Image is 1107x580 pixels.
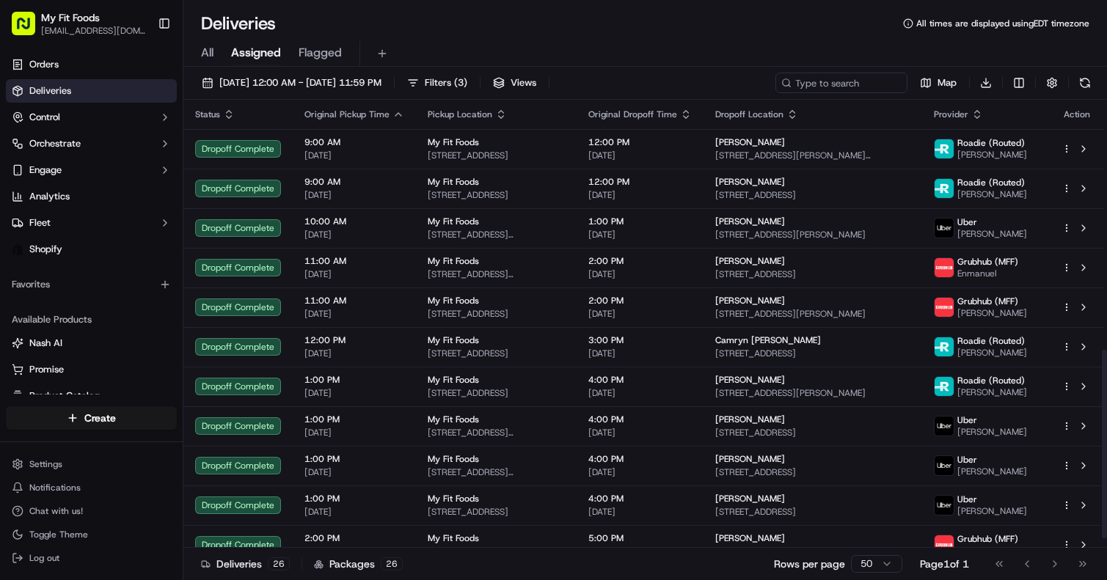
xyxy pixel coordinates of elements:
[957,375,1025,386] span: Roadie (Routed)
[41,25,146,37] button: [EMAIL_ADDRESS][DOMAIN_NAME]
[6,358,177,381] button: Promise
[428,334,479,346] span: My Fit Foods
[304,216,404,227] span: 10:00 AM
[588,493,692,504] span: 4:00 PM
[428,229,565,241] span: [STREET_ADDRESS][PERSON_NAME]
[588,334,692,346] span: 3:00 PM
[231,44,281,62] span: Assigned
[12,363,171,376] a: Promise
[201,12,276,35] h1: Deliveries
[935,416,954,436] img: uber-new-logo.jpeg
[715,229,910,241] span: [STREET_ADDRESS][PERSON_NAME]
[29,190,70,203] span: Analytics
[511,76,536,89] span: Views
[29,216,51,230] span: Fleet
[29,58,59,71] span: Orders
[304,150,404,161] span: [DATE]
[29,164,62,177] span: Engage
[715,150,910,161] span: [STREET_ADDRESS][PERSON_NAME][PERSON_NAME]
[29,505,83,517] span: Chat with us!
[715,387,910,399] span: [STREET_ADDRESS][PERSON_NAME]
[201,44,213,62] span: All
[935,298,954,317] img: 5e692f75ce7d37001a5d71f1
[454,76,467,89] span: ( 3 )
[195,109,220,120] span: Status
[957,505,1027,517] span: [PERSON_NAME]
[588,387,692,399] span: [DATE]
[6,53,177,76] a: Orders
[588,546,692,557] span: [DATE]
[935,139,954,158] img: roadie-logo-v2.jpg
[6,238,177,261] a: Shopify
[381,557,403,570] div: 26
[957,533,1018,545] span: Grubhub (MFF)
[957,454,977,466] span: Uber
[428,546,565,557] span: [STREET_ADDRESS][PERSON_NAME]
[588,109,677,120] span: Original Dropoff Time
[957,177,1025,188] span: Roadie (Routed)
[957,493,977,505] span: Uber
[428,255,479,267] span: My Fit Foods
[304,255,404,267] span: 11:00 AM
[588,532,692,544] span: 5:00 PM
[588,176,692,188] span: 12:00 PM
[774,557,845,571] p: Rows per page
[6,384,177,408] button: Product Catalog
[29,552,59,564] span: Log out
[12,337,171,350] a: Nash AI
[588,189,692,201] span: [DATE]
[935,337,954,356] img: roadie-logo-v2.jpg
[588,374,692,386] span: 4:00 PM
[957,188,1027,200] span: [PERSON_NAME]
[304,387,404,399] span: [DATE]
[304,414,404,425] span: 1:00 PM
[957,228,1027,240] span: [PERSON_NAME]
[775,73,907,93] input: Type to search
[935,258,954,277] img: 5e692f75ce7d37001a5d71f1
[957,466,1027,477] span: [PERSON_NAME]
[715,268,910,280] span: [STREET_ADDRESS]
[957,268,1018,279] span: Enmanuel
[425,76,467,89] span: Filters
[304,176,404,188] span: 9:00 AM
[304,348,404,359] span: [DATE]
[401,73,474,93] button: Filters(3)
[6,406,177,430] button: Create
[428,453,479,465] span: My Fit Foods
[304,295,404,306] span: 11:00 AM
[304,453,404,465] span: 1:00 PM
[29,111,60,124] span: Control
[304,109,390,120] span: Original Pickup Time
[935,377,954,396] img: roadie-logo-v2.jpg
[29,84,71,98] span: Deliveries
[6,132,177,155] button: Orchestrate
[304,189,404,201] span: [DATE]
[957,545,1018,557] span: Bronco
[6,524,177,545] button: Toggle Theme
[920,557,969,571] div: Page 1 of 1
[588,466,692,478] span: [DATE]
[957,386,1027,398] span: [PERSON_NAME]
[29,482,81,493] span: Notifications
[715,453,785,465] span: [PERSON_NAME]
[304,493,404,504] span: 1:00 PM
[268,557,290,570] div: 26
[6,308,177,331] div: Available Products
[715,109,783,120] span: Dropoff Location
[304,268,404,280] span: [DATE]
[304,229,404,241] span: [DATE]
[938,76,957,89] span: Map
[29,337,62,350] span: Nash AI
[1062,109,1092,120] div: Action
[41,10,100,25] button: My Fit Foods
[428,189,565,201] span: [STREET_ADDRESS]
[299,44,342,62] span: Flagged
[314,557,403,571] div: Packages
[428,374,479,386] span: My Fit Foods
[428,216,479,227] span: My Fit Foods
[428,136,479,148] span: My Fit Foods
[6,548,177,568] button: Log out
[957,335,1025,347] span: Roadie (Routed)
[715,506,910,518] span: [STREET_ADDRESS]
